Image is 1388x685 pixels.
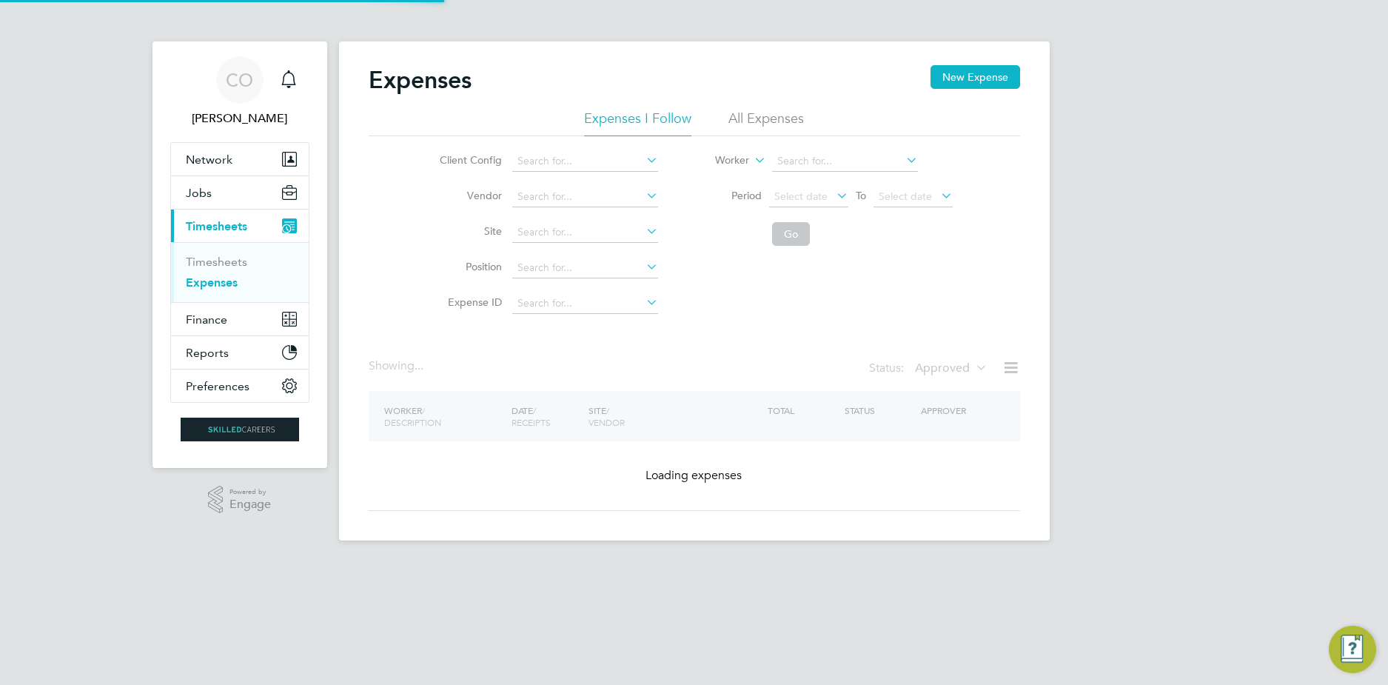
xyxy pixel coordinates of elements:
span: Network [186,153,232,167]
a: CO[PERSON_NAME] [170,56,309,127]
div: Timesheets [171,242,309,302]
div: Status: [869,358,990,379]
span: ... [415,358,423,373]
label: Approved [915,361,988,375]
span: Select date [774,190,828,203]
a: Expenses [186,275,238,290]
label: Expense ID [435,295,502,309]
input: Search for... [512,258,658,278]
a: Powered byEngage [208,486,271,514]
button: New Expense [931,65,1020,89]
span: Timesheets [186,219,247,233]
button: Jobs [171,176,309,209]
button: Network [171,143,309,176]
span: Craig O'Donovan [170,110,309,127]
a: Timesheets [186,255,247,269]
button: Go [772,222,810,246]
nav: Main navigation [152,41,327,468]
li: Expenses I Follow [584,110,691,136]
span: Reports [186,346,229,360]
span: Engage [229,498,271,511]
label: Period [695,189,762,202]
label: Client Config [435,153,502,167]
input: Search for... [512,222,658,243]
label: Position [435,260,502,273]
input: Search for... [512,151,658,172]
input: Search for... [772,151,918,172]
label: Worker [683,153,749,168]
span: Select date [879,190,932,203]
span: Preferences [186,379,249,393]
input: Search for... [512,187,658,207]
span: Finance [186,313,227,327]
button: Timesheets [171,210,309,242]
span: CO [226,70,253,90]
a: Go to home page [170,418,309,441]
button: Engage Resource Center [1329,626,1376,673]
button: Reports [171,336,309,369]
span: Powered by [229,486,271,498]
label: Site [435,224,502,238]
button: Finance [171,303,309,335]
li: All Expenses [728,110,804,136]
button: Preferences [171,370,309,402]
label: Vendor [435,189,502,202]
span: Jobs [186,186,212,200]
h2: Expenses [369,65,472,95]
span: To [851,186,871,205]
div: Showing [369,358,426,374]
input: Search for... [512,293,658,314]
img: skilledcareers-logo-retina.png [181,418,299,441]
